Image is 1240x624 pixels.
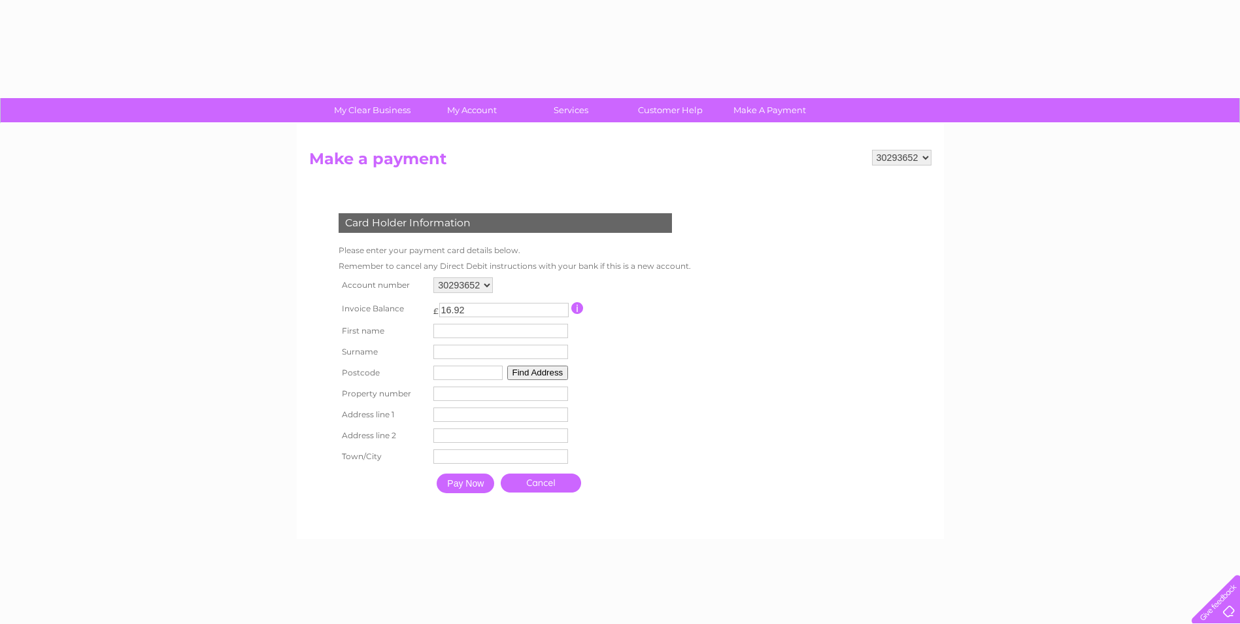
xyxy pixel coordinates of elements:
a: Services [517,98,625,122]
th: Postcode [335,362,431,383]
th: Property number [335,383,431,404]
td: Please enter your payment card details below. [335,243,694,258]
th: Surname [335,341,431,362]
a: Customer Help [616,98,724,122]
th: Address line 2 [335,425,431,446]
th: Town/City [335,446,431,467]
a: My Clear Business [318,98,426,122]
h2: Make a payment [309,150,931,175]
button: Find Address [507,366,569,380]
th: Invoice Balance [335,296,431,321]
a: My Account [418,98,526,122]
th: First name [335,321,431,341]
div: Card Holder Information [339,213,672,233]
th: Address line 1 [335,404,431,425]
a: Cancel [501,474,581,493]
input: Information [571,302,584,314]
td: £ [433,300,439,316]
a: Make A Payment [716,98,824,122]
td: Remember to cancel any Direct Debit instructions with your bank if this is a new account. [335,258,694,274]
input: Pay Now [437,474,494,493]
th: Account number [335,274,431,296]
